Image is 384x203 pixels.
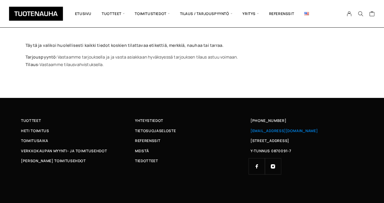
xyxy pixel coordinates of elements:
[250,148,291,154] span: Y-TUNNUS 0870091-7
[355,11,366,17] button: Search
[135,117,163,124] span: Yhteystiedot
[250,138,289,144] span: [STREET_ADDRESS]
[135,148,149,154] span: Meistä
[135,148,249,154] a: Meistä
[21,158,86,164] span: [PERSON_NAME] toimitusehdot
[21,128,135,134] a: Heti toimitus
[249,158,265,174] a: Facebook
[265,158,281,174] a: Instagram
[25,54,58,60] strong: Tarjouspyyntö:
[70,5,97,23] a: Etusivu
[237,5,264,23] span: Yritys
[135,158,158,164] span: Tiedotteet
[250,117,286,124] a: [PHONE_NUMBER]
[135,117,249,124] a: Yhteystiedot
[25,62,40,67] strong: Tilaus:
[97,5,130,23] span: Tuotteet
[175,5,238,23] span: Tilaus / Tarjouspyyntö
[21,117,41,124] span: Tuotteet
[135,158,249,164] a: Tiedotteet
[21,138,48,144] span: Toimitusaika
[135,138,249,144] a: Referenssit
[25,53,358,68] p: Vastaamme tarjouksella ja ja vasta asiakkaan hyväksyessä tarjouksen tilaus astuu voimaan. Vastaam...
[135,138,160,144] span: Referenssit
[21,148,135,154] a: Verkkokaupan myynti- ja toimitusehdot
[130,5,175,23] span: Toimitustiedot
[21,158,135,164] a: [PERSON_NAME] toimitusehdot
[304,12,309,15] img: English
[25,42,223,48] strong: Täytä ja valikoi huolellisesti kaikki tiedot koskien tilattavaa etikettiä, merkkiä, nauhaa tai ta...
[264,5,299,23] a: Referenssit
[9,7,63,21] img: Tuotenauha Oy
[369,11,375,18] a: Cart
[250,128,318,134] a: [EMAIL_ADDRESS][DOMAIN_NAME]
[21,128,49,134] span: Heti toimitus
[21,138,135,144] a: Toimitusaika
[135,128,249,134] a: Tietosuojaseloste
[135,128,176,134] span: Tietosuojaseloste
[21,117,135,124] a: Tuotteet
[21,148,107,154] span: Verkkokaupan myynti- ja toimitusehdot
[343,11,355,17] a: My Account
